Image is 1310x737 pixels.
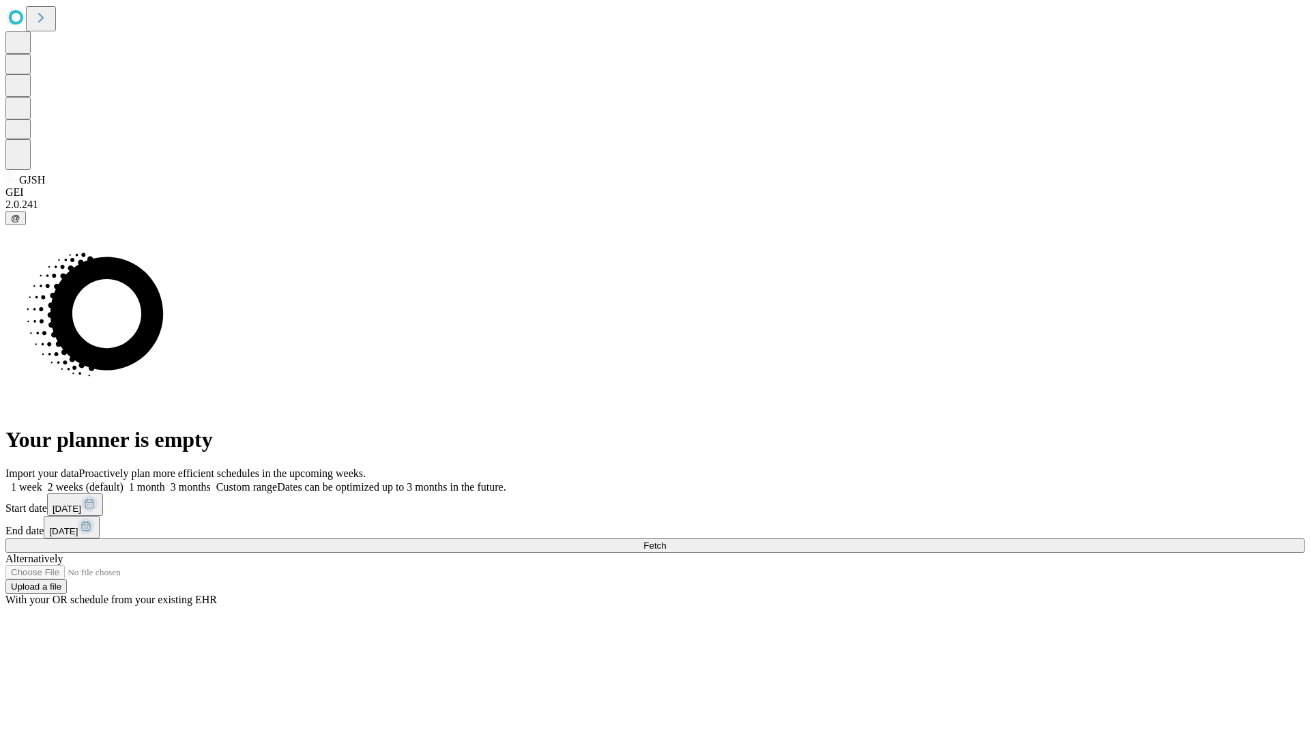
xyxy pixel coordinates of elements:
span: 2 weeks (default) [48,481,123,493]
span: Fetch [643,540,666,551]
span: 3 months [171,481,211,493]
span: With your OR schedule from your existing EHR [5,594,217,605]
span: Import your data [5,467,79,479]
div: 2.0.241 [5,199,1305,211]
span: Dates can be optimized up to 3 months in the future. [277,481,506,493]
span: 1 month [129,481,165,493]
span: 1 week [11,481,42,493]
span: [DATE] [53,504,81,514]
button: Fetch [5,538,1305,553]
button: [DATE] [44,516,100,538]
span: [DATE] [49,526,78,536]
span: Proactively plan more efficient schedules in the upcoming weeks. [79,467,366,479]
span: @ [11,213,20,223]
div: End date [5,516,1305,538]
button: Upload a file [5,579,67,594]
span: Custom range [216,481,277,493]
span: Alternatively [5,553,63,564]
button: [DATE] [47,493,103,516]
button: @ [5,211,26,225]
div: Start date [5,493,1305,516]
div: GEI [5,186,1305,199]
span: GJSH [19,174,45,186]
h1: Your planner is empty [5,427,1305,452]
